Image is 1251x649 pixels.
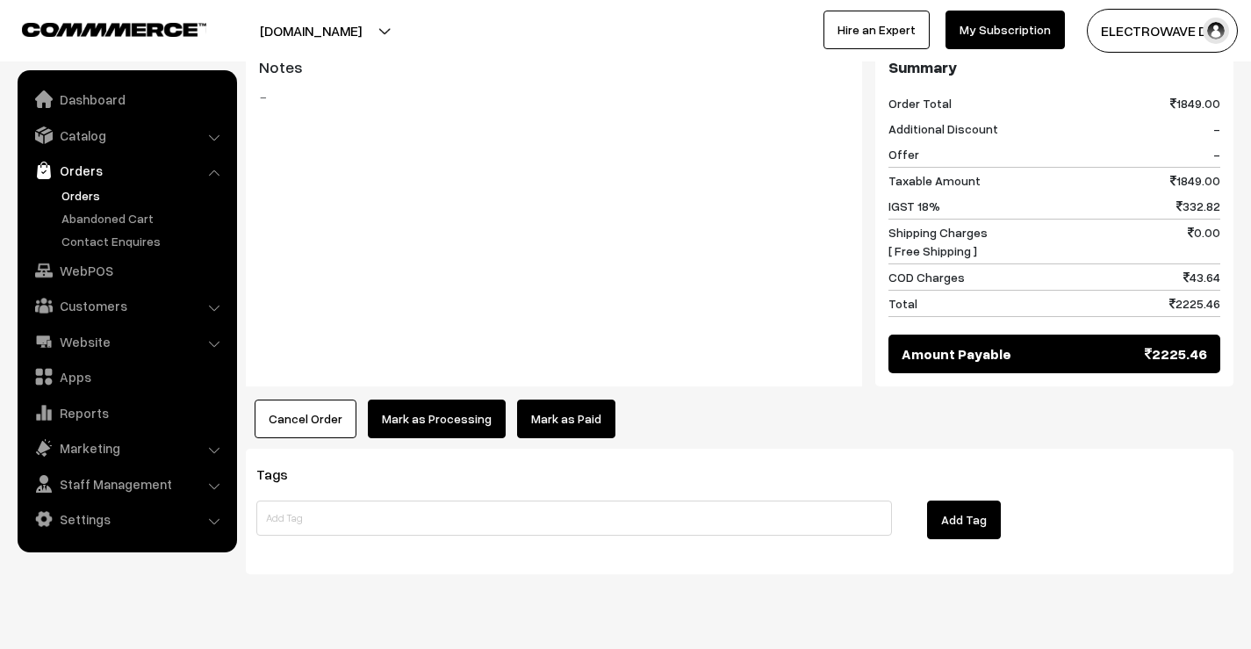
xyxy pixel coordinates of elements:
a: WebPOS [22,255,231,286]
img: user [1203,18,1229,44]
span: 0.00 [1188,223,1220,260]
span: Offer [888,145,919,163]
blockquote: - [259,86,849,107]
span: - [1213,119,1220,138]
span: Amount Payable [902,343,1011,364]
a: Contact Enquires [57,232,231,250]
a: My Subscription [945,11,1065,49]
a: Website [22,326,231,357]
span: 1849.00 [1170,94,1220,112]
span: Order Total [888,94,952,112]
button: Mark as Processing [368,400,506,438]
a: Abandoned Cart [57,209,231,227]
a: Marketing [22,432,231,464]
button: Cancel Order [255,400,356,438]
span: Shipping Charges [ Free Shipping ] [888,223,988,260]
span: 332.82 [1176,197,1220,215]
span: 43.64 [1183,268,1220,286]
span: 2225.46 [1169,294,1220,313]
a: COMMMERCE [22,18,176,39]
a: Settings [22,503,231,535]
a: Staff Management [22,468,231,500]
span: - [1213,145,1220,163]
button: Add Tag [927,501,1001,539]
span: 2225.46 [1145,343,1207,364]
a: Mark as Paid [517,400,615,438]
span: IGST 18% [888,197,940,215]
button: [DOMAIN_NAME] [198,9,423,53]
button: ELECTROWAVE DE… [1087,9,1238,53]
span: Tags [256,465,309,483]
h3: Summary [888,58,1220,77]
span: COD Charges [888,268,965,286]
a: Apps [22,361,231,393]
img: COMMMERCE [22,23,206,36]
a: Customers [22,290,231,321]
span: Additional Discount [888,119,998,138]
h3: Notes [259,58,849,77]
a: Orders [57,186,231,205]
span: 1849.00 [1170,171,1220,190]
a: Reports [22,397,231,429]
span: Taxable Amount [888,171,981,190]
a: Dashboard [22,83,231,115]
span: Total [888,294,917,313]
a: Orders [22,155,231,186]
a: Catalog [22,119,231,151]
input: Add Tag [256,501,892,536]
a: Hire an Expert [823,11,930,49]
